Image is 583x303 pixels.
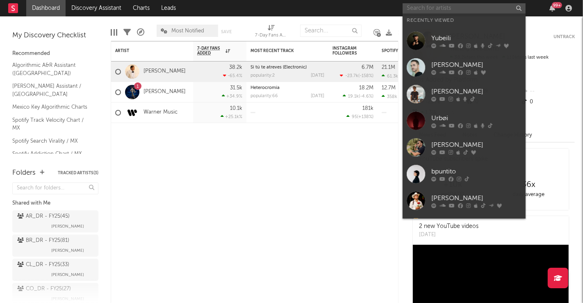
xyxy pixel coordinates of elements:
[491,190,567,200] div: daily average
[12,31,98,41] div: My Discovery Checklist
[382,94,397,99] div: 358k
[360,74,372,78] span: -158 %
[251,65,324,70] div: Si tú te atreves (Electronic)
[403,81,526,107] a: [PERSON_NAME]
[111,21,117,44] div: Edit Columns
[251,65,307,70] a: Si tú te atreves (Electronic)
[12,259,98,281] a: CL_DR - FY25(33)[PERSON_NAME]
[359,85,373,91] div: 18.2M
[358,115,372,119] span: +138 %
[251,73,275,78] div: popularity: 2
[403,134,526,161] a: [PERSON_NAME]
[346,114,373,119] div: ( )
[12,61,90,77] a: Algorithmic A&R Assistant ([GEOGRAPHIC_DATA])
[403,161,526,187] a: bpuntito
[403,214,526,241] a: [PERSON_NAME]
[17,212,70,221] div: AR_DR - FY25 ( 45 )
[12,210,98,232] a: AR_DR - FY25(45)[PERSON_NAME]
[251,48,312,53] div: Most Recent Track
[491,180,567,190] div: 36 x
[51,270,84,280] span: [PERSON_NAME]
[311,73,324,78] div: [DATE]
[403,54,526,81] a: [PERSON_NAME]
[520,86,575,97] div: --
[251,86,324,90] div: Heterocromía
[431,194,522,203] div: [PERSON_NAME]
[419,222,478,231] div: 2 new YouTube videos
[360,94,372,99] span: -4.6 %
[340,73,373,78] div: ( )
[12,82,90,98] a: [PERSON_NAME] Assistant / [GEOGRAPHIC_DATA]
[352,115,357,119] span: 95
[17,260,69,270] div: CL_DR - FY25 ( 33 )
[221,114,242,119] div: +25.1k %
[382,85,396,91] div: 12.7M
[431,60,522,70] div: [PERSON_NAME]
[549,5,555,11] button: 99+
[382,65,395,70] div: 21.1M
[51,221,84,231] span: [PERSON_NAME]
[407,16,522,25] div: Recently Viewed
[403,187,526,214] a: [PERSON_NAME]
[143,68,186,75] a: [PERSON_NAME]
[12,198,98,208] div: Shared with Me
[17,236,69,246] div: BR_DR - FY25 ( 81 )
[137,21,144,44] div: A&R Pipeline
[348,94,359,99] span: 19.1k
[343,93,373,99] div: ( )
[552,2,562,8] div: 99 +
[382,73,398,79] div: 61.3k
[300,25,362,37] input: Search...
[553,33,575,41] button: Untrack
[431,34,522,43] div: Yubeili
[197,46,223,56] span: 7-Day Fans Added
[12,116,90,132] a: Spotify Track Velocity Chart / MX
[362,106,373,111] div: 181k
[403,3,526,14] input: Search for artists
[58,171,98,175] button: Tracked Artists(3)
[115,48,177,53] div: Artist
[143,109,178,116] a: Warner Music
[222,93,242,99] div: +34.9 %
[431,87,522,97] div: [PERSON_NAME]
[12,235,98,257] a: BR_DR - FY25(81)[PERSON_NAME]
[382,48,443,53] div: Spotify Monthly Listeners
[12,168,36,178] div: Folders
[230,106,242,111] div: 10.1k
[229,65,242,70] div: 38.2k
[171,28,204,34] span: Most Notified
[223,73,242,78] div: -65.4 %
[419,231,478,239] div: [DATE]
[12,103,90,112] a: Mexico Key Algorithmic Charts
[431,140,522,150] div: [PERSON_NAME]
[403,27,526,54] a: Yubeili
[143,89,186,96] a: [PERSON_NAME]
[12,149,90,158] a: Spotify Addiction Chart / MX
[17,284,71,294] div: CO_DR - FY25 ( 27 )
[332,46,361,56] div: Instagram Followers
[12,182,98,194] input: Search for folders...
[230,85,242,91] div: 31.5k
[12,137,90,146] a: Spotify Search Virality / MX
[362,65,373,70] div: 6.7M
[431,114,522,123] div: Urbøi
[251,94,278,98] div: popularity: 66
[345,74,358,78] span: -23.7k
[255,31,288,41] div: 7-Day Fans Added (7-Day Fans Added)
[51,246,84,255] span: [PERSON_NAME]
[431,167,522,177] div: bpuntito
[12,49,98,59] div: Recommended
[123,21,131,44] div: Filters
[403,107,526,134] a: Urbøi
[221,30,232,34] button: Save
[520,97,575,107] div: 0
[311,94,324,98] div: [DATE]
[255,21,288,44] div: 7-Day Fans Added (7-Day Fans Added)
[251,86,280,90] a: Heterocromía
